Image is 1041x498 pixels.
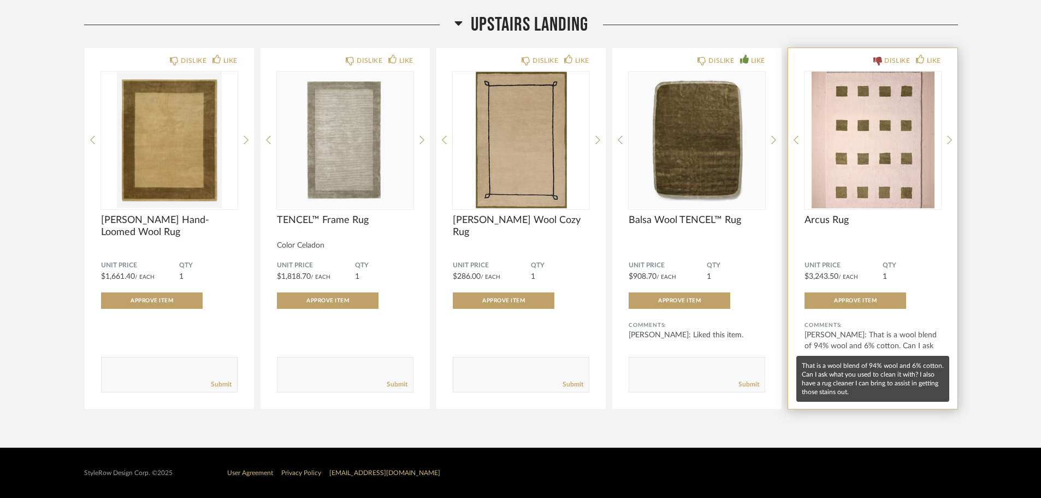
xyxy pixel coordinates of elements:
[223,55,238,66] div: LIKE
[805,261,883,270] span: Unit Price
[563,380,583,389] a: Submit
[277,214,413,226] span: TENCEL™ Frame Rug
[805,292,906,309] button: Approve Item
[277,72,413,208] img: undefined
[101,214,238,238] span: [PERSON_NAME] Hand-Loomed Wool Rug
[281,470,321,476] a: Privacy Policy
[453,261,531,270] span: Unit Price
[357,55,382,66] div: DISLIKE
[277,292,378,309] button: Approve Item
[883,261,941,270] span: QTY
[355,273,359,280] span: 1
[629,72,765,208] img: undefined
[629,261,707,270] span: Unit Price
[101,273,135,280] span: $1,661.40
[306,298,349,303] span: Approve Item
[805,330,941,362] div: [PERSON_NAME]: That is a wool blend of 94% wool and 6% cotton. Can I ask wh...
[179,261,238,270] span: QTY
[101,72,238,208] img: undefined
[227,470,273,476] a: User Agreement
[707,273,711,280] span: 1
[805,214,941,226] span: Arcus Rug
[927,55,941,66] div: LIKE
[101,261,179,270] span: Unit Price
[531,273,535,280] span: 1
[658,298,701,303] span: Approve Item
[883,273,887,280] span: 1
[738,380,759,389] a: Submit
[629,320,765,331] div: Comments:
[277,273,311,280] span: $1,818.70
[277,261,355,270] span: Unit Price
[629,273,656,280] span: $908.70
[708,55,734,66] div: DISLIKE
[135,274,155,280] span: / Each
[805,273,838,280] span: $3,243.50
[531,261,589,270] span: QTY
[805,320,941,331] div: Comments:
[482,298,525,303] span: Approve Item
[355,261,413,270] span: QTY
[481,274,500,280] span: / Each
[805,72,941,208] img: undefined
[838,274,858,280] span: / Each
[387,380,407,389] a: Submit
[179,273,184,280] span: 1
[575,55,589,66] div: LIKE
[131,298,173,303] span: Approve Item
[629,292,730,309] button: Approve Item
[181,55,206,66] div: DISLIKE
[471,13,588,37] span: Upstairs Landing
[84,469,173,477] div: StyleRow Design Corp. ©2025
[629,330,765,341] div: [PERSON_NAME]: Liked this item.
[453,292,554,309] button: Approve Item
[329,470,440,476] a: [EMAIL_ADDRESS][DOMAIN_NAME]
[707,261,765,270] span: QTY
[211,380,232,389] a: Submit
[453,72,589,208] img: undefined
[101,292,203,309] button: Approve Item
[311,274,330,280] span: / Each
[533,55,558,66] div: DISLIKE
[884,55,910,66] div: DISLIKE
[656,274,676,280] span: / Each
[399,55,413,66] div: LIKE
[834,298,877,303] span: Approve Item
[277,241,413,250] div: Color Celadon
[629,214,765,226] span: Balsa Wool TENCEL™ Rug
[453,214,589,238] span: [PERSON_NAME] Wool Cozy Rug
[751,55,765,66] div: LIKE
[453,273,481,280] span: $286.00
